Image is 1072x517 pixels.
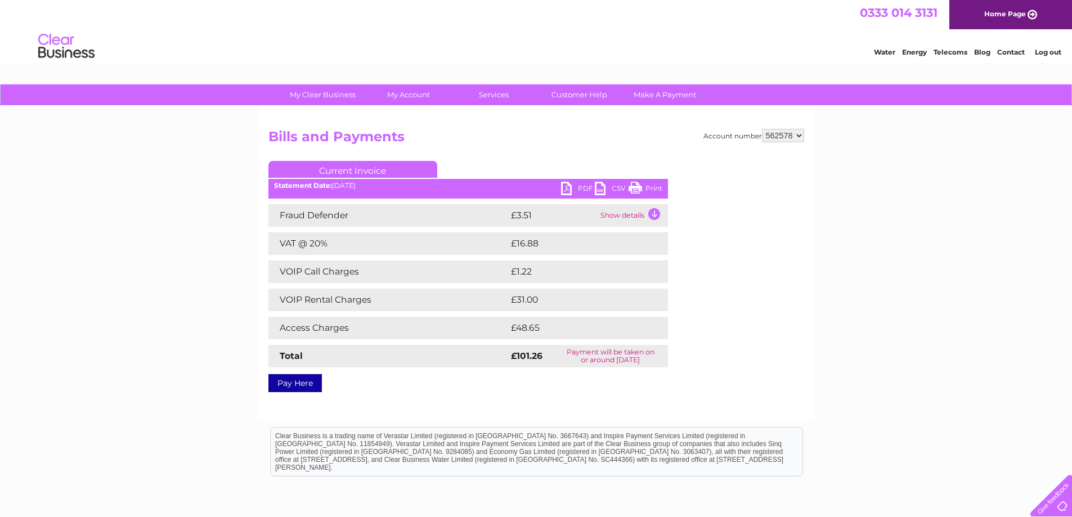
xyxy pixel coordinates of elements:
td: £31.00 [508,289,644,311]
td: Fraud Defender [268,204,508,227]
td: £48.65 [508,317,645,339]
h2: Bills and Payments [268,129,804,150]
td: VAT @ 20% [268,232,508,255]
a: PDF [561,182,595,198]
a: Log out [1035,48,1061,56]
a: My Account [362,84,455,105]
div: Account number [703,129,804,142]
div: [DATE] [268,182,668,190]
td: VOIP Rental Charges [268,289,508,311]
a: CSV [595,182,629,198]
a: Make A Payment [618,84,711,105]
td: VOIP Call Charges [268,260,508,283]
strong: Total [280,350,303,361]
b: Statement Date: [274,181,332,190]
a: My Clear Business [276,84,369,105]
td: Payment will be taken on or around [DATE] [553,345,667,367]
a: Energy [902,48,927,56]
a: Services [447,84,540,105]
a: Customer Help [533,84,626,105]
a: 0333 014 3131 [860,6,938,20]
a: Current Invoice [268,161,437,178]
strong: £101.26 [511,350,542,361]
a: Pay Here [268,374,322,392]
img: logo.png [38,29,95,64]
a: Print [629,182,662,198]
td: Access Charges [268,317,508,339]
a: Blog [974,48,990,56]
a: Water [874,48,895,56]
td: £16.88 [508,232,645,255]
td: Show details [598,204,668,227]
div: Clear Business is a trading name of Verastar Limited (registered in [GEOGRAPHIC_DATA] No. 3667643... [271,6,802,55]
a: Contact [997,48,1025,56]
a: Telecoms [934,48,967,56]
td: £3.51 [508,204,598,227]
td: £1.22 [508,260,640,283]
